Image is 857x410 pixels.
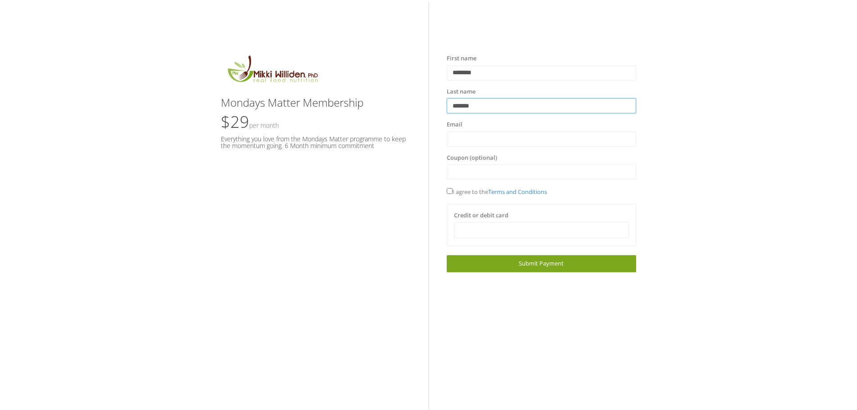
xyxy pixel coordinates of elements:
[447,54,476,63] label: First name
[519,259,564,267] span: Submit Payment
[447,188,547,196] span: I agree to the
[488,188,547,196] a: Terms and Conditions
[249,121,279,130] small: Per Month
[447,153,497,162] label: Coupon (optional)
[447,120,462,129] label: Email
[460,226,623,234] iframe: Secure card payment input frame
[447,255,636,272] a: Submit Payment
[221,135,410,149] h5: Everything you love from the Mondays Matter programme to keep the momentum going. 6 Month minimum...
[447,87,476,96] label: Last name
[221,97,410,108] h3: Mondays Matter Membership
[454,211,508,220] label: Credit or debit card
[221,111,279,133] span: $29
[221,54,323,88] img: MikkiLogoMain.png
